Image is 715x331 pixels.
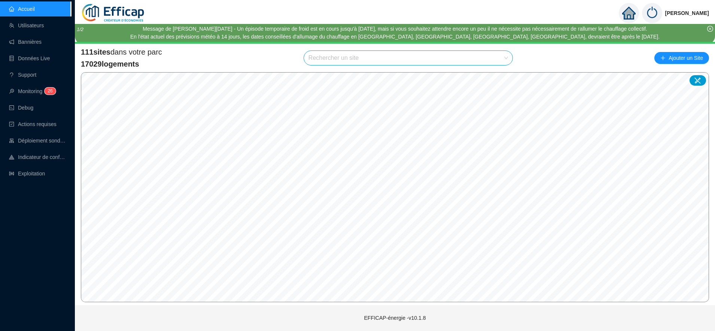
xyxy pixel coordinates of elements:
span: 2 [48,88,50,94]
a: teamUtilisateurs [9,22,44,28]
span: [PERSON_NAME] [665,1,709,25]
span: plus [660,55,666,61]
span: home [622,6,636,20]
a: clusterDéploiement sondes [9,138,66,144]
a: monitorMonitoring26 [9,88,54,94]
sup: 26 [45,88,55,95]
img: power [642,3,662,23]
a: heat-mapIndicateur de confort [9,154,66,160]
span: dans votre parc [81,47,162,57]
span: Ajouter un Site [669,53,703,63]
span: Actions requises [18,121,57,127]
span: 111 sites [81,48,110,56]
span: close-circle [707,26,713,32]
span: check-square [9,122,14,127]
a: questionSupport [9,72,36,78]
div: En l'état actuel des prévisions météo à 14 jours, les dates conseillées d'allumage du chauffage e... [130,33,660,41]
a: notificationBannières [9,39,42,45]
a: slidersExploitation [9,171,45,177]
span: 17029 logements [81,59,162,69]
span: EFFICAP-énergie - v10.1.8 [364,315,426,321]
span: 6 [50,88,53,94]
div: Message de [PERSON_NAME][DATE] - Un épisode temporaire de froid est en cours jusqu'à [DATE], mais... [130,25,660,33]
a: codeDebug [9,105,33,111]
a: databaseDonnées Live [9,55,50,61]
i: 1 / 2 [77,27,83,32]
button: Ajouter un Site [654,52,709,64]
a: homeAccueil [9,6,35,12]
canvas: Map [81,73,709,302]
